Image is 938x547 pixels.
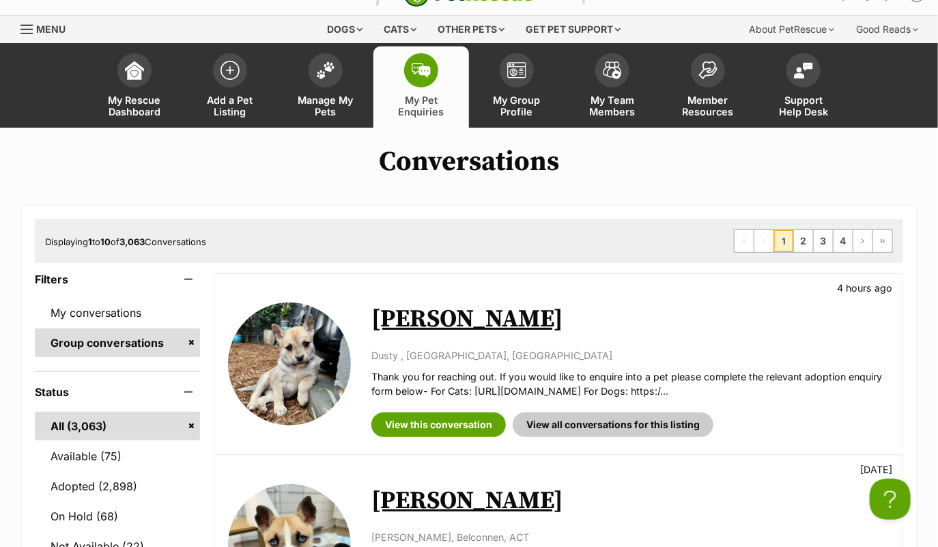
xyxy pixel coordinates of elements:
a: Manage My Pets [278,46,373,128]
span: Menu [36,23,66,35]
a: My conversations [35,298,200,327]
p: [PERSON_NAME], Belconnen, ACT [371,530,889,544]
a: [PERSON_NAME] [371,486,563,516]
a: Page 2 [794,230,813,252]
div: About PetRescue [739,16,844,43]
span: My Group Profile [486,94,548,117]
div: Good Reads [847,16,928,43]
span: Manage My Pets [295,94,356,117]
span: Displaying to of Conversations [45,236,206,247]
a: My Rescue Dashboard [87,46,182,128]
div: Dogs [318,16,373,43]
a: View this conversation [371,412,506,437]
img: team-members-icon-5396bd8760b3fe7c0b43da4ab00e1e3bb1a5d9ba89233759b79545d2d3fc5d0d.svg [603,61,622,79]
div: Cats [375,16,427,43]
span: My Pet Enquiries [390,94,452,117]
a: [PERSON_NAME] [371,304,563,335]
img: dashboard-icon-eb2f2d2d3e046f16d808141f083e7271f6b2e854fb5c12c21221c1fb7104beca.svg [125,61,144,80]
a: On Hold (68) [35,502,200,531]
a: My Group Profile [469,46,565,128]
div: Get pet support [517,16,631,43]
a: My Pet Enquiries [373,46,469,128]
a: Available (75) [35,442,200,471]
img: Yutani [228,303,351,425]
span: Page 1 [774,230,793,252]
a: Last page [873,230,892,252]
strong: 10 [100,236,111,247]
img: add-pet-listing-icon-0afa8454b4691262ce3f59096e99ab1cd57d4a30225e0717b998d2c9b9846f56.svg [221,61,240,80]
a: Member Resources [660,46,756,128]
iframe: Help Scout Beacon - Open [870,479,911,520]
span: Previous page [754,230,773,252]
p: 4 hours ago [837,281,892,295]
span: Support Help Desk [773,94,834,117]
span: Add a Pet Listing [199,94,261,117]
img: pet-enquiries-icon-7e3ad2cf08bfb03b45e93fb7055b45f3efa6380592205ae92323e6603595dc1f.svg [412,63,431,78]
span: My Rescue Dashboard [104,94,165,117]
strong: 3,063 [119,236,145,247]
img: group-profile-icon-3fa3cf56718a62981997c0bc7e787c4b2cf8bcc04b72c1350f741eb67cf2f40e.svg [507,62,526,79]
a: Group conversations [35,328,200,357]
a: My Team Members [565,46,660,128]
div: Other pets [429,16,515,43]
a: Menu [20,16,75,40]
a: Next page [853,230,872,252]
img: manage-my-pets-icon-02211641906a0b7f246fdf0571729dbe1e7629f14944591b6c1af311fb30b64b.svg [316,61,335,79]
a: Adopted (2,898) [35,472,200,501]
span: Member Resources [677,94,739,117]
a: Page 3 [814,230,833,252]
a: Add a Pet Listing [182,46,278,128]
img: help-desk-icon-fdf02630f3aa405de69fd3d07c3f3aa587a6932b1a1747fa1d2bba05be0121f9.svg [794,62,813,79]
a: Page 4 [834,230,853,252]
nav: Pagination [734,229,893,253]
img: member-resources-icon-8e73f808a243e03378d46382f2149f9095a855e16c252ad45f914b54edf8863c.svg [698,61,717,79]
header: Status [35,386,200,398]
strong: 1 [88,236,92,247]
a: Support Help Desk [756,46,851,128]
span: My Team Members [582,94,643,117]
p: [DATE] [860,462,892,477]
a: All (3,063) [35,412,200,440]
p: Dusty , [GEOGRAPHIC_DATA], [GEOGRAPHIC_DATA] [371,348,889,363]
a: View all conversations for this listing [513,412,713,437]
span: First page [735,230,754,252]
p: Thank you for reaching out. If you would like to enquire into a pet please complete the relevant ... [371,369,889,399]
header: Filters [35,273,200,285]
